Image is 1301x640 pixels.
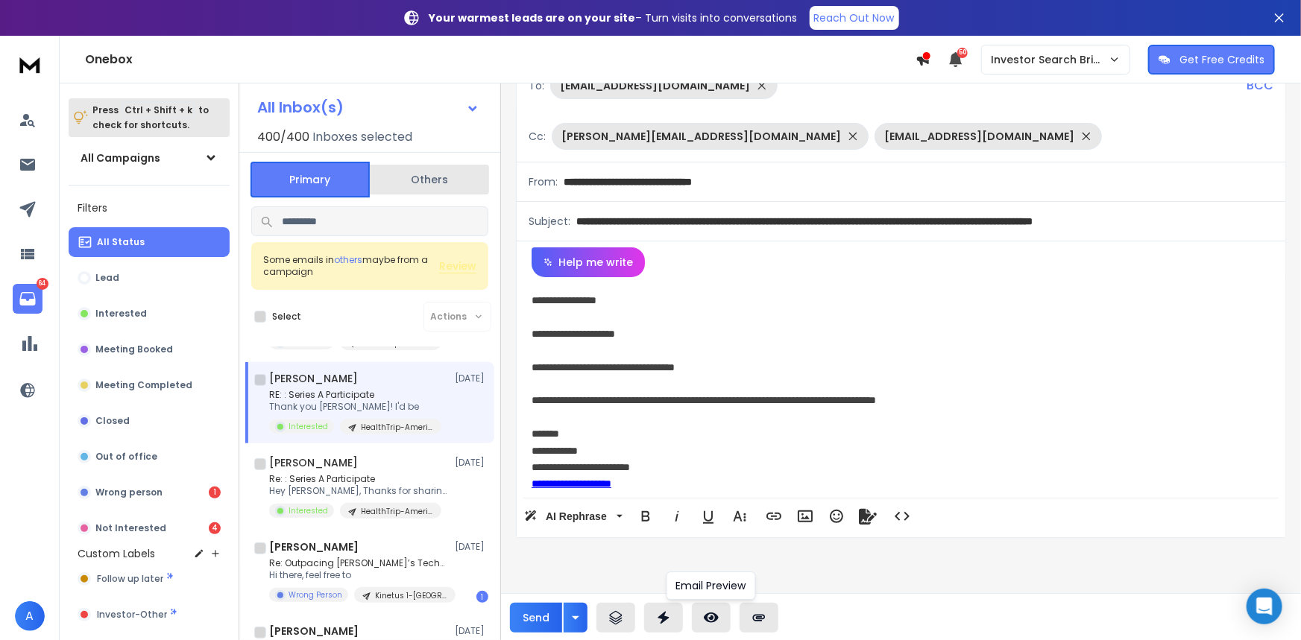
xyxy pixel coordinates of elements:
p: Interested [289,421,328,432]
div: 4 [209,522,221,534]
p: 64 [37,278,48,290]
p: Lead [95,272,119,284]
p: Not Interested [95,522,166,534]
p: – Turn visits into conversations [429,10,798,25]
button: Meeting Booked [69,335,230,364]
p: Interested [289,505,328,516]
p: Wrong Person [289,589,342,601]
p: Subject: [529,214,570,229]
strong: Your warmest leads are on your site [429,10,636,25]
span: Follow up later [97,573,163,585]
button: A [15,601,45,631]
p: Closed [95,415,130,427]
label: Select [272,311,301,323]
button: Closed [69,406,230,436]
button: Follow up later [69,564,230,594]
button: Out of office [69,442,230,472]
h1: All Inbox(s) [257,100,344,115]
button: All Inbox(s) [245,92,491,122]
button: Not Interested4 [69,513,230,543]
p: To: [529,78,544,93]
h1: All Campaigns [81,151,160,165]
p: Wrong person [95,487,163,498]
button: All Status [69,227,230,257]
p: Meeting Booked [95,343,173,355]
h1: [PERSON_NAME] [269,455,358,470]
button: Wrong person1 [69,478,230,507]
p: [EMAIL_ADDRESS][DOMAIN_NAME] [884,129,1074,144]
p: Hey [PERSON_NAME], Thanks for sharing, [269,485,448,497]
p: Get Free Credits [1179,52,1264,67]
a: 64 [13,284,42,314]
h1: Onebox [85,51,916,69]
p: HealthTrip-Americas 3 [361,422,432,433]
button: All Campaigns [69,143,230,173]
button: Send [510,603,562,633]
img: logo [15,51,45,78]
div: Some emails in maybe from a campaign [263,254,439,278]
button: Others [370,163,489,196]
span: AI Rephrase [543,510,610,523]
button: AI Rephrase [521,501,626,531]
p: [DATE] [455,457,488,469]
span: Ctrl + Shift + k [122,101,195,118]
button: Investor-Other [69,600,230,630]
div: 1 [476,591,488,603]
span: 50 [957,48,968,58]
span: Investor-Other [97,609,167,621]
button: More Text [725,501,754,531]
h1: [PERSON_NAME] [269,624,359,639]
p: From: [529,174,558,189]
p: [EMAIL_ADDRESS][DOMAIN_NAME] [560,78,750,93]
button: Interested [69,299,230,329]
p: Meeting Completed [95,379,192,391]
p: Investor Search Brillwood [991,52,1109,67]
span: 400 / 400 [257,128,309,146]
span: others [334,253,362,266]
p: Kinetus 1-[GEOGRAPHIC_DATA] [375,590,447,601]
button: Insert Link (Ctrl+K) [760,501,788,531]
p: [DATE] [455,625,488,637]
div: 1 [209,487,221,498]
p: Cc: [529,129,546,144]
div: Open Intercom Messenger [1247,589,1282,624]
p: BCC [1247,77,1273,95]
button: Underline (Ctrl+U) [694,501,722,531]
p: Re: : Series A Participate [269,473,448,485]
div: Email Preview [667,571,756,600]
p: [PERSON_NAME][EMAIL_ADDRESS][DOMAIN_NAME] [561,129,841,144]
h3: Custom Labels [78,546,155,561]
p: HealthTrip-Americas 3 [361,506,432,517]
p: RE: : Series A Participate [269,389,441,401]
button: Primary [251,162,370,197]
h3: Inboxes selected [312,128,412,146]
a: Reach Out Now [810,6,899,30]
button: Review [439,259,476,273]
p: Re: Outpacing [PERSON_NAME]’s Technology: Axial [269,557,448,569]
p: [DATE] [455,541,488,553]
h1: [PERSON_NAME] [269,539,359,554]
h1: [PERSON_NAME] [269,371,358,386]
p: Reach Out Now [814,10,895,25]
button: Meeting Completed [69,370,230,400]
h3: Filters [69,197,230,218]
p: Interested [95,308,147,320]
button: Get Free Credits [1148,45,1275,75]
p: Press to check for shortcuts. [92,103,209,133]
p: [DATE] [455,373,488,384]
button: Help me write [532,247,645,277]
p: Out of office [95,451,157,463]
button: Lead [69,263,230,293]
p: Thank you [PERSON_NAME]! I'd be [269,401,441,413]
p: Hi there, feel free to [269,569,448,581]
p: All Status [97,236,145,248]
